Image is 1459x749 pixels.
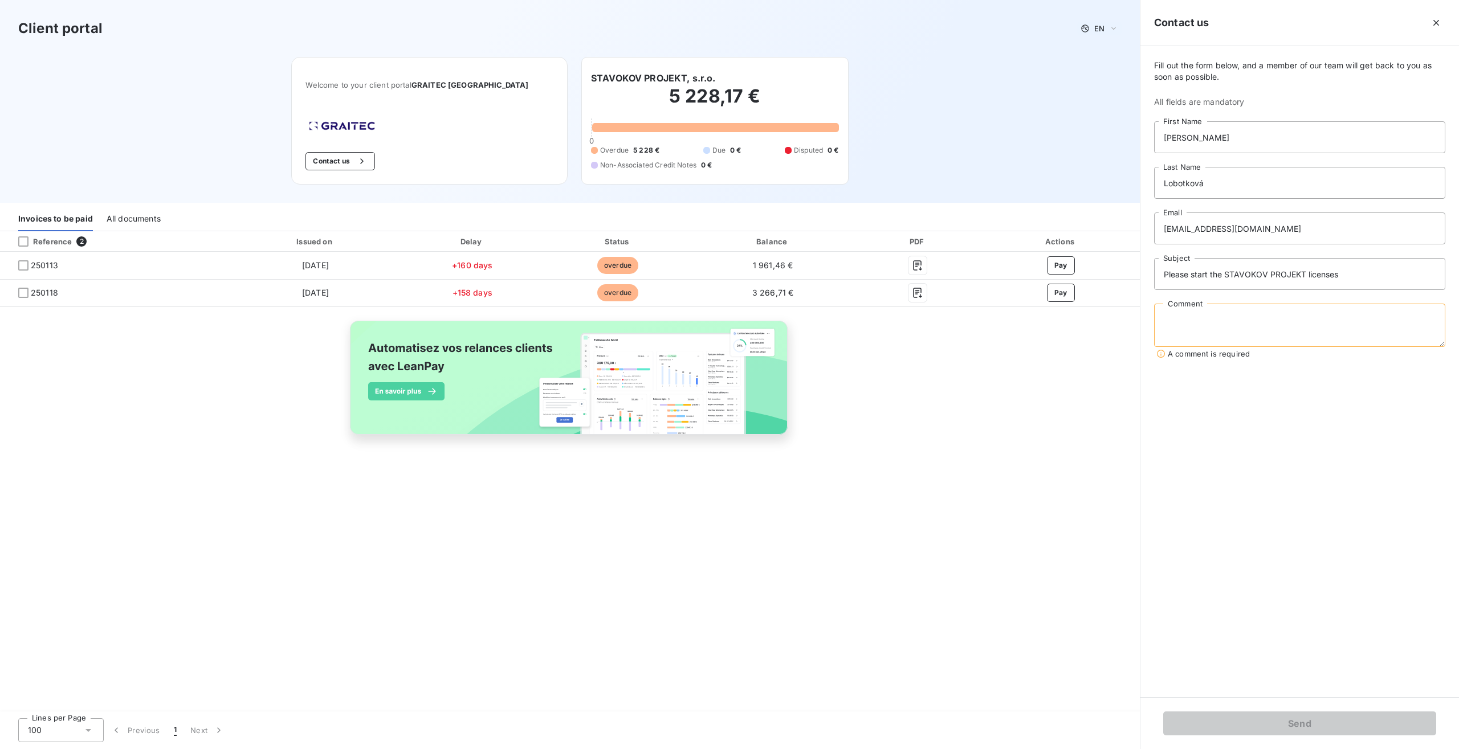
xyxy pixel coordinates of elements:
button: Next [184,718,231,742]
button: Send [1163,711,1436,735]
div: Issued on [232,236,399,247]
span: 1 961,46 € [753,260,793,270]
div: Delay [404,236,541,247]
span: Welcome to your client portal [305,80,553,89]
input: placeholder [1154,121,1445,153]
input: placeholder [1154,258,1445,290]
img: Company logo [305,118,378,134]
span: All fields are mandatory [1154,96,1445,108]
span: 5 228 € [633,145,659,155]
button: Previous [104,718,167,742]
button: Pay [1047,284,1075,302]
button: Contact us [305,152,374,170]
span: overdue [597,284,638,301]
div: PDF [856,236,980,247]
span: EN [1094,24,1105,33]
span: 0 € [701,160,712,170]
input: placeholder [1154,212,1445,244]
input: placeholder [1154,167,1445,199]
span: 2 [76,236,87,247]
button: 1 [167,718,184,742]
span: 3 266,71 € [752,288,794,297]
span: Overdue [600,145,629,155]
span: overdue [597,257,638,274]
div: All documents [107,207,161,231]
div: Balance [694,236,851,247]
img: banner [340,314,800,454]
span: Non-Associated Credit Notes [600,160,696,170]
span: 100 [28,725,42,736]
span: [DATE] [302,288,329,297]
h3: Client portal [18,18,103,39]
span: A comment is required [1168,349,1250,358]
span: 250118 [31,287,58,298]
div: Reference [9,236,72,247]
span: +160 days [452,260,492,270]
span: 1 [174,725,177,736]
span: [DATE] [302,260,329,270]
h5: Contact us [1154,15,1209,31]
button: Pay [1047,256,1075,275]
div: Invoices to be paid [18,207,93,231]
h2: 5 228,17 € [591,85,839,119]
span: 0 € [730,145,741,155]
span: Disputed [794,145,823,155]
div: Status [546,236,690,247]
span: GRAITEC [GEOGRAPHIC_DATA] [411,80,529,89]
span: 0 € [828,145,838,155]
span: 250113 [31,260,58,271]
span: +158 days [453,288,492,297]
span: Due [712,145,726,155]
div: Actions [984,236,1138,247]
h6: STAVOKOV PROJEKT, s.r.o. [591,71,716,85]
span: Fill out the form below, and a member of our team will get back to you as soon as possible. [1154,60,1445,83]
span: 0 [589,136,594,145]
